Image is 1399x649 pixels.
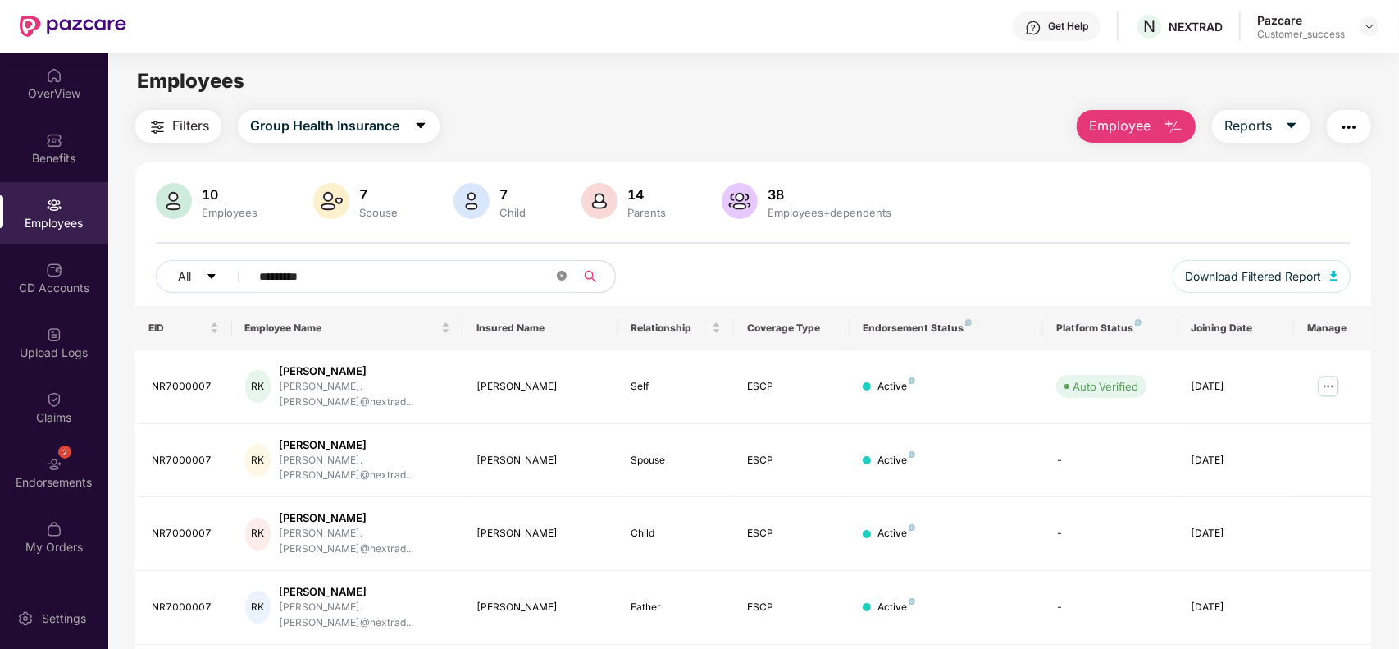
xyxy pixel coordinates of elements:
[198,206,261,219] div: Employees
[1178,306,1294,350] th: Joining Date
[734,306,850,350] th: Coverage Type
[198,186,261,203] div: 10
[279,379,450,410] div: [PERSON_NAME].[PERSON_NAME]@nextrad...
[279,510,450,526] div: [PERSON_NAME]
[909,451,915,458] img: svg+xml;base64,PHN2ZyB4bWxucz0iaHR0cDovL3d3dy53My5vcmcvMjAwMC9zdmciIHdpZHRoPSI4IiBoZWlnaHQ9IjgiIH...
[1285,119,1298,134] span: caret-down
[1043,424,1178,498] td: -
[245,322,439,335] span: Employee Name
[46,67,62,84] img: svg+xml;base64,PHN2ZyBpZD0iSG9tZSIgeG1sbnM9Imh0dHA6Ly93d3cudzMub3JnLzIwMDAvc3ZnIiB3aWR0aD0iMjAiIG...
[877,526,915,542] div: Active
[232,306,464,350] th: Employee Name
[764,206,895,219] div: Employees+dependents
[1048,20,1088,33] div: Get Help
[631,322,709,335] span: Relationship
[58,446,71,459] div: 2
[279,453,450,484] div: [PERSON_NAME].[PERSON_NAME]@nextrad...
[909,377,915,384] img: svg+xml;base64,PHN2ZyB4bWxucz0iaHR0cDovL3d3dy53My5vcmcvMjAwMC9zdmciIHdpZHRoPSI4IiBoZWlnaHQ9IjgiIH...
[1192,379,1281,395] div: [DATE]
[965,319,972,326] img: svg+xml;base64,PHN2ZyB4bWxucz0iaHR0cDovL3d3dy53My5vcmcvMjAwMC9zdmciIHdpZHRoPSI4IiBoZWlnaHQ9IjgiIH...
[135,306,232,350] th: EID
[46,456,62,473] img: svg+xml;base64,PHN2ZyBpZD0iRW5kb3JzZW1lbnRzIiB4bWxucz0iaHR0cDovL3d3dy53My5vcmcvMjAwMC9zdmciIHdpZH...
[618,306,734,350] th: Relationship
[747,379,836,395] div: ESCP
[476,600,604,615] div: [PERSON_NAME]
[476,526,604,542] div: [PERSON_NAME]
[152,379,219,395] div: NR7000007
[1224,116,1272,136] span: Reports
[747,600,836,615] div: ESCP
[46,327,62,343] img: svg+xml;base64,PHN2ZyBpZD0iVXBsb2FkX0xvZ3MiIGRhdGEtbmFtZT0iVXBsb2FkIExvZ3MiIHhtbG5zPSJodHRwOi8vd3...
[137,69,244,93] span: Employees
[624,186,669,203] div: 14
[206,271,217,284] span: caret-down
[152,526,219,542] div: NR7000007
[722,183,758,219] img: svg+xml;base64,PHN2ZyB4bWxucz0iaHR0cDovL3d3dy53My5vcmcvMjAwMC9zdmciIHhtbG5zOnhsaW5rPSJodHRwOi8vd3...
[496,186,529,203] div: 7
[631,600,721,615] div: Father
[877,453,915,468] div: Active
[1043,571,1178,645] td: -
[863,322,1030,335] div: Endorsement Status
[631,526,721,542] div: Child
[1143,16,1155,36] span: N
[557,269,567,285] span: close-circle
[1257,12,1345,28] div: Pazcare
[1077,110,1196,143] button: Employee
[148,322,207,335] span: EID
[245,444,271,477] div: RK
[877,379,915,395] div: Active
[1043,497,1178,571] td: -
[279,584,450,600] div: [PERSON_NAME]
[877,600,915,615] div: Active
[1294,306,1371,350] th: Manage
[1257,28,1345,41] div: Customer_success
[1164,117,1183,137] img: svg+xml;base64,PHN2ZyB4bWxucz0iaHR0cDovL3d3dy53My5vcmcvMjAwMC9zdmciIHhtbG5zOnhsaW5rPSJodHRwOi8vd3...
[557,271,567,281] span: close-circle
[152,600,219,615] div: NR7000007
[747,453,836,468] div: ESCP
[135,110,221,143] button: Filters
[1056,322,1165,335] div: Platform Status
[1089,116,1151,136] span: Employee
[1169,19,1223,34] div: NEXTRAD
[631,379,721,395] div: Self
[46,262,62,278] img: svg+xml;base64,PHN2ZyBpZD0iQ0RfQWNjb3VudHMiIGRhdGEtbmFtZT0iQ0QgQWNjb3VudHMiIHhtbG5zPSJodHRwOi8vd3...
[279,600,450,631] div: [PERSON_NAME].[PERSON_NAME]@nextrad...
[1315,373,1342,400] img: manageButton
[1025,20,1041,36] img: svg+xml;base64,PHN2ZyBpZD0iSGVscC0zMngzMiIgeG1sbnM9Imh0dHA6Ly93d3cudzMub3JnLzIwMDAvc3ZnIiB3aWR0aD...
[1192,453,1281,468] div: [DATE]
[1173,260,1351,293] button: Download Filtered Report
[156,183,192,219] img: svg+xml;base64,PHN2ZyB4bWxucz0iaHR0cDovL3d3dy53My5vcmcvMjAwMC9zdmciIHhtbG5zOnhsaW5rPSJodHRwOi8vd3...
[245,370,271,403] div: RK
[581,183,617,219] img: svg+xml;base64,PHN2ZyB4bWxucz0iaHR0cDovL3d3dy53My5vcmcvMjAwMC9zdmciIHhtbG5zOnhsaW5rPSJodHRwOi8vd3...
[148,117,167,137] img: svg+xml;base64,PHN2ZyB4bWxucz0iaHR0cDovL3d3dy53My5vcmcvMjAwMC9zdmciIHdpZHRoPSIyNCIgaGVpZ2h0PSIyNC...
[1192,600,1281,615] div: [DATE]
[476,453,604,468] div: [PERSON_NAME]
[20,16,126,37] img: New Pazcare Logo
[46,132,62,149] img: svg+xml;base64,PHN2ZyBpZD0iQmVuZWZpdHMiIHhtbG5zPSJodHRwOi8vd3d3LnczLm9yZy8yMDAwL3N2ZyIgd2lkdGg9Ij...
[1073,378,1138,395] div: Auto Verified
[453,183,490,219] img: svg+xml;base64,PHN2ZyB4bWxucz0iaHR0cDovL3d3dy53My5vcmcvMjAwMC9zdmciIHhtbG5zOnhsaW5rPSJodHRwOi8vd3...
[245,518,271,551] div: RK
[250,116,399,136] span: Group Health Insurance
[747,526,836,542] div: ESCP
[245,591,271,624] div: RK
[46,197,62,213] img: svg+xml;base64,PHN2ZyBpZD0iRW1wbG95ZWVzIiB4bWxucz0iaHR0cDovL3d3dy53My5vcmcvMjAwMC9zdmciIHdpZHRoPS...
[909,524,915,531] img: svg+xml;base64,PHN2ZyB4bWxucz0iaHR0cDovL3d3dy53My5vcmcvMjAwMC9zdmciIHdpZHRoPSI4IiBoZWlnaHQ9IjgiIH...
[1135,319,1142,326] img: svg+xml;base64,PHN2ZyB4bWxucz0iaHR0cDovL3d3dy53My5vcmcvMjAwMC9zdmciIHdpZHRoPSI4IiBoZWlnaHQ9IjgiIH...
[496,206,529,219] div: Child
[1192,526,1281,542] div: [DATE]
[476,379,604,395] div: [PERSON_NAME]
[1186,267,1322,286] span: Download Filtered Report
[156,260,256,293] button: Allcaret-down
[909,598,915,605] img: svg+xml;base64,PHN2ZyB4bWxucz0iaHR0cDovL3d3dy53My5vcmcvMjAwMC9zdmciIHdpZHRoPSI4IiBoZWlnaHQ9IjgiIH...
[463,306,617,350] th: Insured Name
[279,437,450,453] div: [PERSON_NAME]
[356,206,401,219] div: Spouse
[631,453,721,468] div: Spouse
[414,119,427,134] span: caret-down
[46,391,62,408] img: svg+xml;base64,PHN2ZyBpZD0iQ2xhaW0iIHhtbG5zPSJodHRwOi8vd3d3LnczLm9yZy8yMDAwL3N2ZyIgd2lkdGg9IjIwIi...
[37,610,91,627] div: Settings
[313,183,349,219] img: svg+xml;base64,PHN2ZyB4bWxucz0iaHR0cDovL3d3dy53My5vcmcvMjAwMC9zdmciIHhtbG5zOnhsaW5rPSJodHRwOi8vd3...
